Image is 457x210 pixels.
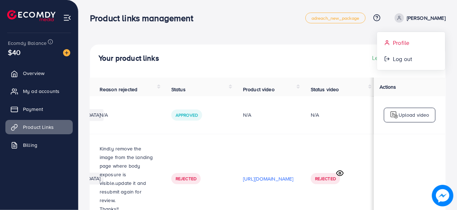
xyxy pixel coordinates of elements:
[243,86,275,93] span: Product video
[5,120,73,134] a: Product Links
[5,84,73,98] a: My ad accounts
[243,174,294,183] p: [URL][DOMAIN_NAME]
[5,102,73,116] a: Payment
[5,138,73,152] a: Billing
[407,14,446,22] p: [PERSON_NAME]
[305,13,366,23] a: adreach_new_package
[5,66,73,80] a: Overview
[432,185,453,206] img: image
[8,47,20,57] span: $40
[380,83,396,90] span: Actions
[23,123,54,131] span: Product Links
[171,86,186,93] span: Status
[23,70,44,77] span: Overview
[8,39,47,47] span: Ecomdy Balance
[90,13,199,23] h3: Product links management
[372,54,394,62] a: Learn
[100,144,154,205] p: Kindly remove the image from the landing page where body exposure is visible.update it and resubm...
[311,111,319,118] div: N/A
[99,54,159,63] h4: Your product links
[176,112,198,118] span: Approved
[63,14,71,22] img: menu
[243,111,294,118] div: N/A
[393,55,412,63] span: Log out
[311,86,339,93] span: Status video
[100,86,137,93] span: Reason rejected
[7,10,56,21] img: logo
[23,106,43,113] span: Payment
[399,111,429,119] p: Upload video
[315,176,336,182] span: Rejected
[377,32,446,70] ul: [PERSON_NAME]
[390,111,399,119] img: logo
[393,38,409,47] span: Profile
[176,176,196,182] span: Rejected
[23,141,37,149] span: Billing
[23,88,59,95] span: My ad accounts
[63,49,70,56] img: image
[311,16,360,20] span: adreach_new_package
[100,111,108,118] span: N/A
[392,13,446,23] a: [PERSON_NAME]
